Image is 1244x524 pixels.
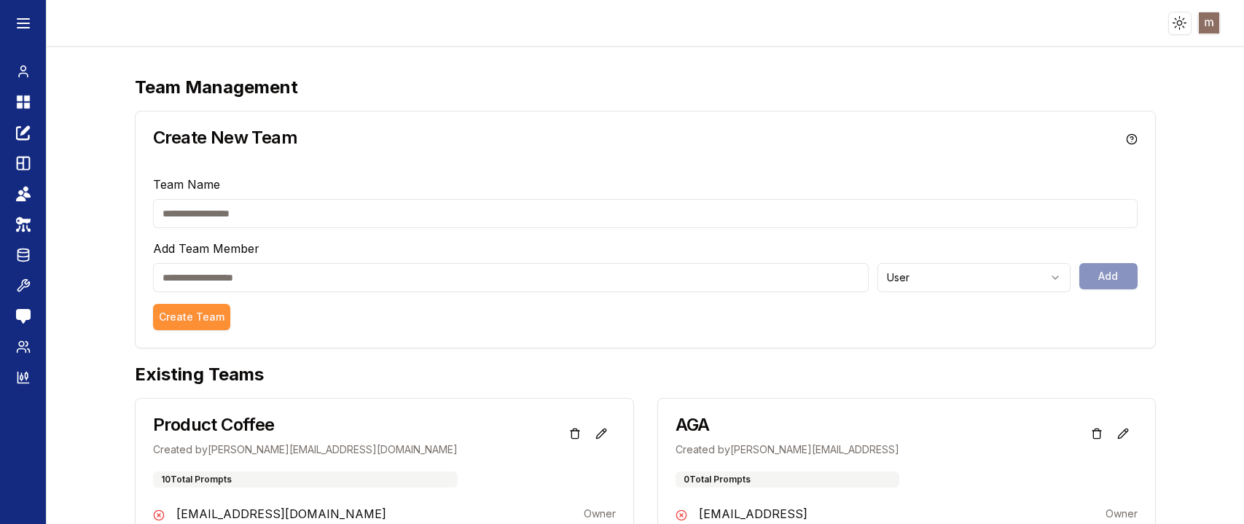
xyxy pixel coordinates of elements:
p: Created by [PERSON_NAME][EMAIL_ADDRESS] [676,442,899,457]
h3: AGA [676,416,899,434]
p: Owner [584,507,616,521]
div: 10 Total Prompts [153,472,458,488]
p: [EMAIL_ADDRESS] [699,505,807,523]
p: Created by [PERSON_NAME][EMAIL_ADDRESS][DOMAIN_NAME] [153,442,458,457]
h1: Team Management [135,76,298,99]
img: ACg8ocJF9pzeCqlo4ezUS9X6Xfqcx_FUcdFr9_JrUZCRfvkAGUe5qw=s96-c [1199,12,1220,34]
img: feedback [16,309,31,324]
label: Team Name [153,177,220,192]
h3: Create New Team [153,129,297,146]
div: 0 Total Prompts [676,472,899,488]
h1: Existing Teams [135,363,264,386]
button: Create Team [153,304,230,330]
p: [EMAIL_ADDRESS][DOMAIN_NAME] [176,505,386,523]
p: Owner [1106,507,1138,521]
label: Add Team Member [153,241,259,256]
h3: Product Coffee [153,416,458,434]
